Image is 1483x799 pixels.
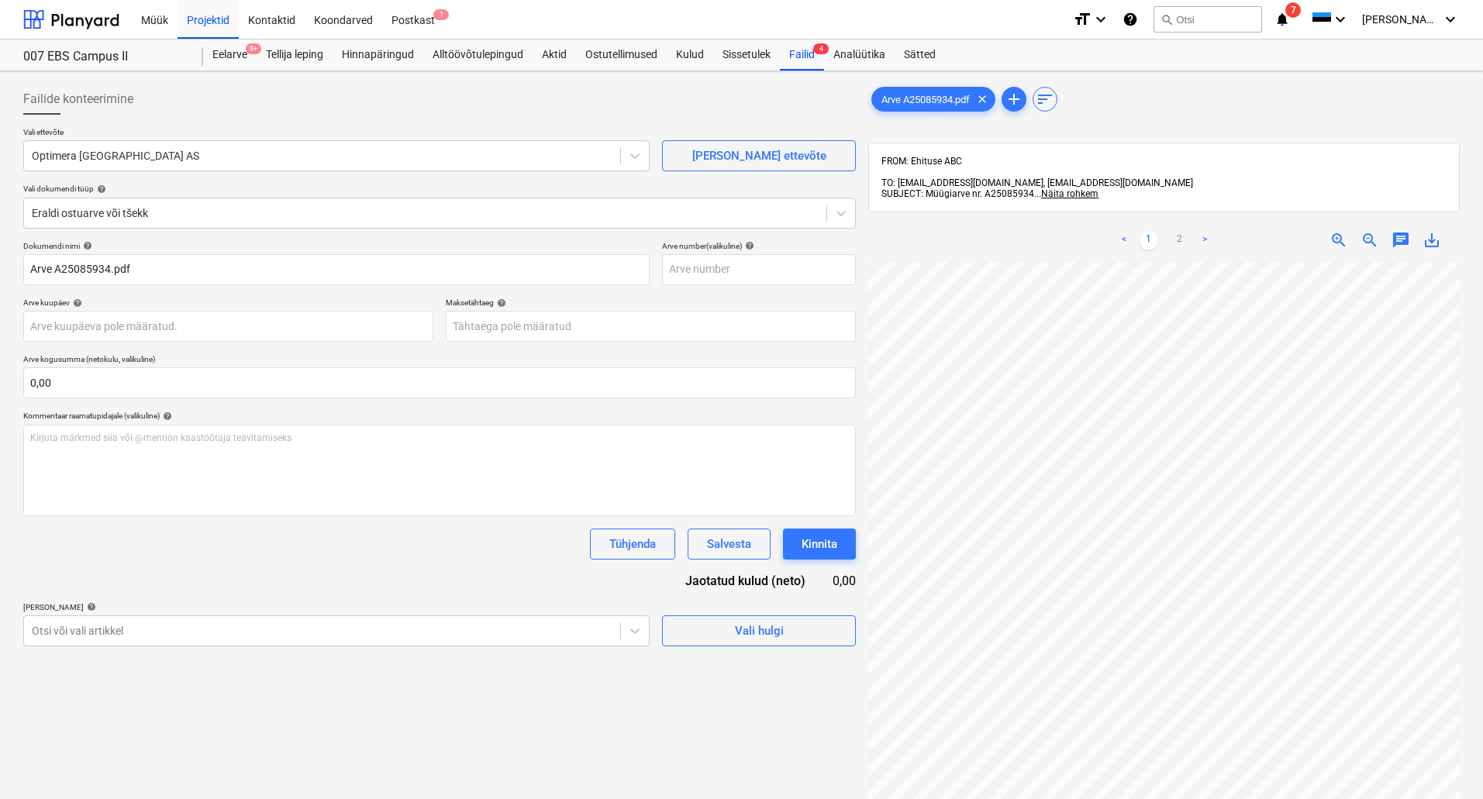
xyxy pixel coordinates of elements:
[80,241,92,250] span: help
[688,529,771,560] button: Salvesta
[160,412,172,421] span: help
[494,298,506,308] span: help
[23,184,856,194] div: Vali dokumendi tüüp
[881,156,962,167] span: FROM: Ehituse ABC
[1392,231,1410,250] span: chat
[872,94,979,105] span: Arve A25085934.pdf
[23,49,185,65] div: 007 EBS Campus II
[895,40,945,71] a: Sätted
[667,40,713,71] a: Kulud
[654,572,830,590] div: Jaotatud kulud (neto)
[23,298,433,308] div: Arve kuupäev
[533,40,576,71] a: Aktid
[1331,10,1350,29] i: keyboard_arrow_down
[742,241,754,250] span: help
[1005,90,1023,108] span: add
[802,534,837,554] div: Kinnita
[1285,2,1301,18] span: 7
[246,43,261,54] span: 9+
[1171,231,1189,250] a: Page 2
[881,177,1193,188] span: TO: [EMAIL_ADDRESS][DOMAIN_NAME], [EMAIL_ADDRESS][DOMAIN_NAME]
[23,311,433,342] input: Arve kuupäeva pole määratud.
[662,254,856,285] input: Arve number
[1092,10,1110,29] i: keyboard_arrow_down
[23,254,650,285] input: Dokumendi nimi
[871,87,995,112] div: Arve A25085934.pdf
[1115,231,1133,250] a: Previous page
[1041,188,1098,199] span: Näita rohkem
[446,311,856,342] input: Tähtaega pole määratud
[662,140,856,171] button: [PERSON_NAME] ettevõte
[692,146,826,166] div: [PERSON_NAME] ettevõte
[1441,10,1460,29] i: keyboard_arrow_down
[662,615,856,646] button: Vali hulgi
[23,602,650,612] div: [PERSON_NAME]
[203,40,257,71] div: Eelarve
[824,40,895,71] a: Analüütika
[780,40,824,71] div: Failid
[813,43,829,54] span: 4
[1362,13,1440,26] span: [PERSON_NAME]
[1034,188,1098,199] span: ...
[423,40,533,71] a: Alltöövõtulepingud
[94,184,106,194] span: help
[1195,231,1214,250] a: Next page
[1073,10,1092,29] i: format_size
[590,529,675,560] button: Tühjenda
[1423,231,1441,250] span: save_alt
[1330,231,1348,250] span: zoom_in
[830,572,856,590] div: 0,00
[735,621,784,641] div: Vali hulgi
[70,298,82,308] span: help
[23,411,856,421] div: Kommentaar raamatupidajale (valikuline)
[1161,13,1173,26] span: search
[783,529,856,560] button: Kinnita
[609,534,656,554] div: Tühjenda
[203,40,257,71] a: Eelarve9+
[662,241,856,251] div: Arve number (valikuline)
[1036,90,1054,108] span: sort
[84,602,96,611] span: help
[780,40,824,71] a: Failid4
[23,367,856,398] input: Arve kogusumma (netokulu, valikuline)
[433,9,449,20] span: 1
[881,188,1034,199] span: SUBJECT: Müügiarve nr. A25085934
[1154,6,1262,33] button: Otsi
[446,298,856,308] div: Maksetähtaeg
[1123,10,1138,29] i: Abikeskus
[576,40,667,71] a: Ostutellimused
[23,354,856,367] p: Arve kogusumma (netokulu, valikuline)
[1274,10,1290,29] i: notifications
[333,40,423,71] a: Hinnapäringud
[973,90,992,108] span: clear
[257,40,333,71] a: Tellija leping
[713,40,780,71] a: Sissetulek
[707,534,751,554] div: Salvesta
[1361,231,1379,250] span: zoom_out
[23,127,650,140] p: Vali ettevõte
[23,90,133,108] span: Failide konteerimine
[23,241,650,251] div: Dokumendi nimi
[1140,231,1158,250] a: Page 1 is your current page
